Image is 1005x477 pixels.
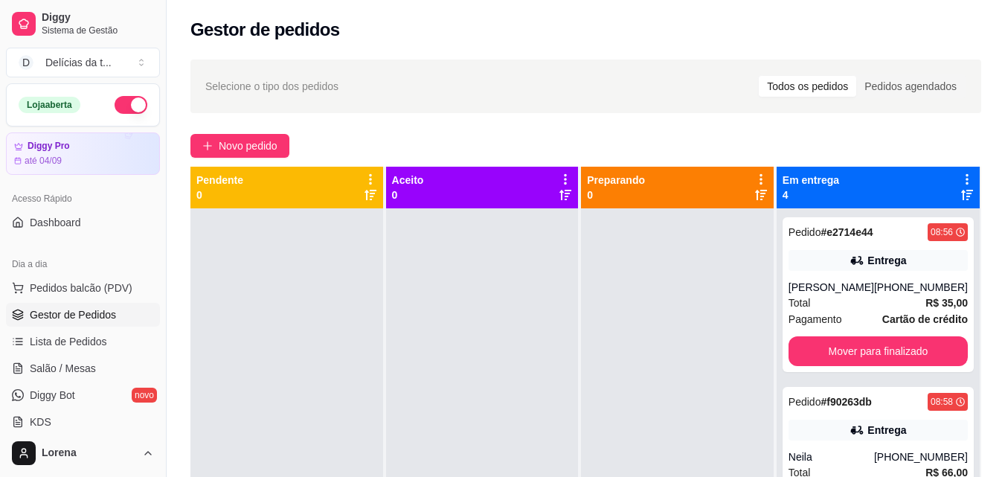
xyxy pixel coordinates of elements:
[219,138,277,154] span: Novo pedido
[30,361,96,376] span: Salão / Mesas
[789,295,811,311] span: Total
[6,276,160,300] button: Pedidos balcão (PDV)
[931,226,953,238] div: 08:56
[6,410,160,434] a: KDS
[196,173,243,188] p: Pendente
[30,215,81,230] span: Dashboard
[6,330,160,353] a: Lista de Pedidos
[6,132,160,175] a: Diggy Proaté 04/09
[587,188,645,202] p: 0
[42,446,136,460] span: Lorena
[6,6,160,42] a: DiggySistema de Gestão
[874,280,968,295] div: [PHONE_NUMBER]
[30,334,107,349] span: Lista de Pedidos
[6,211,160,234] a: Dashboard
[19,97,80,113] div: Loja aberta
[25,155,62,167] article: até 04/09
[45,55,112,70] div: Delícias da t ...
[6,48,160,77] button: Select a team
[783,173,839,188] p: Em entrega
[882,313,968,325] strong: Cartão de crédito
[821,226,873,238] strong: # e2714e44
[789,226,821,238] span: Pedido
[30,307,116,322] span: Gestor de Pedidos
[42,11,154,25] span: Diggy
[392,173,424,188] p: Aceito
[392,188,424,202] p: 0
[6,356,160,380] a: Salão / Mesas
[6,187,160,211] div: Acesso Rápido
[190,18,340,42] h2: Gestor de pedidos
[28,141,70,152] article: Diggy Pro
[925,297,968,309] strong: R$ 35,00
[190,134,289,158] button: Novo pedido
[789,336,968,366] button: Mover para finalizado
[202,141,213,151] span: plus
[19,55,33,70] span: D
[6,252,160,276] div: Dia a dia
[587,173,645,188] p: Preparando
[874,449,968,464] div: [PHONE_NUMBER]
[867,253,906,268] div: Entrega
[789,311,842,327] span: Pagamento
[30,388,75,403] span: Diggy Bot
[30,414,51,429] span: KDS
[856,76,965,97] div: Pedidos agendados
[196,188,243,202] p: 0
[6,383,160,407] a: Diggy Botnovo
[205,78,338,95] span: Selecione o tipo dos pedidos
[759,76,856,97] div: Todos os pedidos
[789,280,874,295] div: [PERSON_NAME]
[867,423,906,438] div: Entrega
[6,303,160,327] a: Gestor de Pedidos
[42,25,154,36] span: Sistema de Gestão
[821,396,872,408] strong: # f90263db
[6,435,160,471] button: Lorena
[789,396,821,408] span: Pedido
[30,281,132,295] span: Pedidos balcão (PDV)
[931,396,953,408] div: 08:58
[789,449,874,464] div: Neila
[115,96,147,114] button: Alterar Status
[783,188,839,202] p: 4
